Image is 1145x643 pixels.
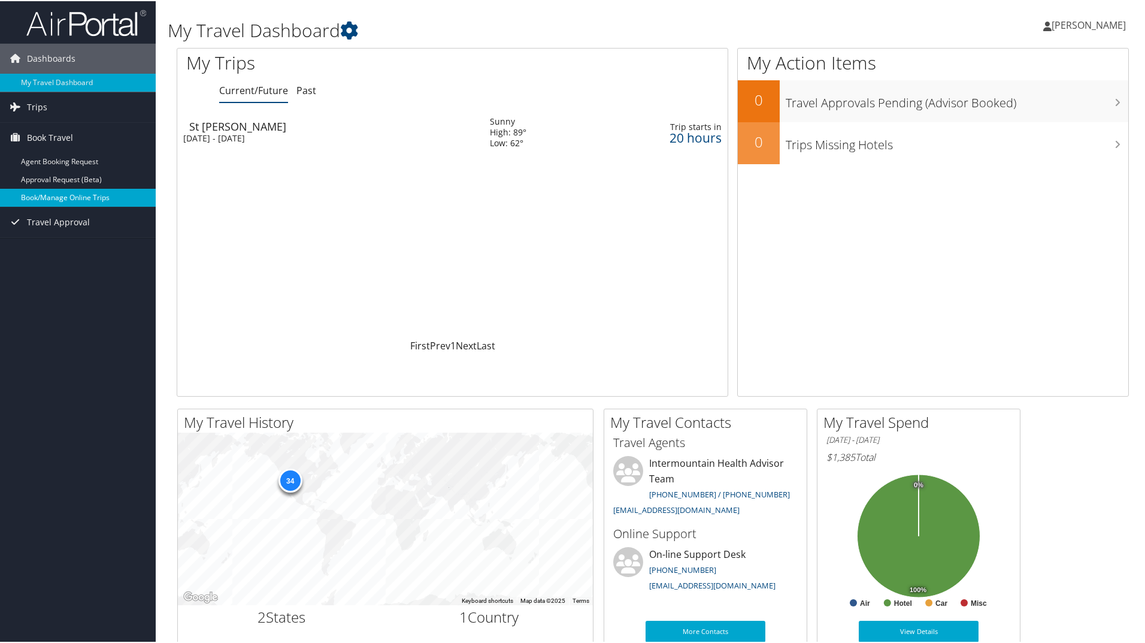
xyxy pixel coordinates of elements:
[189,120,478,131] div: St [PERSON_NAME]
[219,83,288,96] a: Current/Future
[823,411,1020,431] h2: My Travel Spend
[296,83,316,96] a: Past
[894,598,912,606] text: Hotel
[462,596,513,604] button: Keyboard shortcuts
[738,79,1128,121] a: 0Travel Approvals Pending (Advisor Booked)
[613,503,740,514] a: [EMAIL_ADDRESS][DOMAIN_NAME]
[786,87,1128,110] h3: Travel Approvals Pending (Advisor Booked)
[477,338,495,351] a: Last
[395,606,584,626] h2: Country
[168,17,814,42] h1: My Travel Dashboard
[607,455,804,519] li: Intermountain Health Advisor Team
[826,433,1011,445] h6: [DATE] - [DATE]
[183,132,472,143] div: [DATE] - [DATE]
[258,606,266,626] span: 2
[27,43,75,73] span: Dashboards
[935,598,947,606] text: Car
[490,115,526,126] div: Sunny
[1052,17,1126,31] span: [PERSON_NAME]
[450,338,456,351] a: 1
[613,524,798,541] h3: Online Support
[27,91,47,121] span: Trips
[610,131,722,142] div: 20 hours
[1043,6,1138,42] a: [PERSON_NAME]
[613,433,798,450] h3: Travel Agents
[826,449,1011,463] h6: Total
[430,338,450,351] a: Prev
[859,620,979,641] a: View Details
[649,488,790,499] a: [PHONE_NUMBER] / [PHONE_NUMBER]
[181,588,220,604] a: Open this area in Google Maps (opens a new window)
[27,206,90,236] span: Travel Approval
[278,467,302,491] div: 34
[649,579,776,590] a: [EMAIL_ADDRESS][DOMAIN_NAME]
[184,411,593,431] h2: My Travel History
[610,411,807,431] h2: My Travel Contacts
[914,481,923,488] tspan: 0%
[860,598,870,606] text: Air
[520,596,565,603] span: Map data ©2025
[646,620,765,641] a: More Contacts
[459,606,468,626] span: 1
[610,120,722,131] div: Trip starts in
[187,606,377,626] h2: States
[490,126,526,137] div: High: 89°
[826,449,855,463] span: $1,385
[572,596,589,603] a: Terms (opens in new tab)
[27,122,73,152] span: Book Travel
[738,131,780,151] h2: 0
[456,338,477,351] a: Next
[910,585,926,593] tspan: 100%
[181,588,220,604] img: Google
[410,338,430,351] a: First
[786,129,1128,152] h3: Trips Missing Hotels
[738,121,1128,163] a: 0Trips Missing Hotels
[738,89,780,109] h2: 0
[186,49,489,74] h1: My Trips
[738,49,1128,74] h1: My Action Items
[490,137,526,147] div: Low: 62°
[26,8,146,36] img: airportal-logo.png
[971,598,987,606] text: Misc
[607,546,804,595] li: On-line Support Desk
[649,563,716,574] a: [PHONE_NUMBER]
